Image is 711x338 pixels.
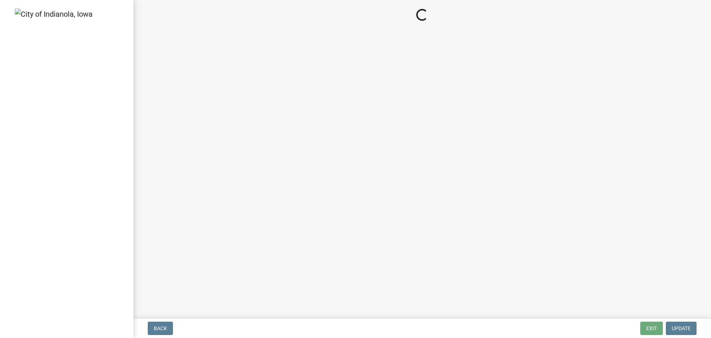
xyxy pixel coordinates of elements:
[640,322,663,335] button: Exit
[666,322,697,335] button: Update
[154,325,167,331] span: Back
[672,325,691,331] span: Update
[15,9,93,20] img: City of Indianola, Iowa
[148,322,173,335] button: Back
